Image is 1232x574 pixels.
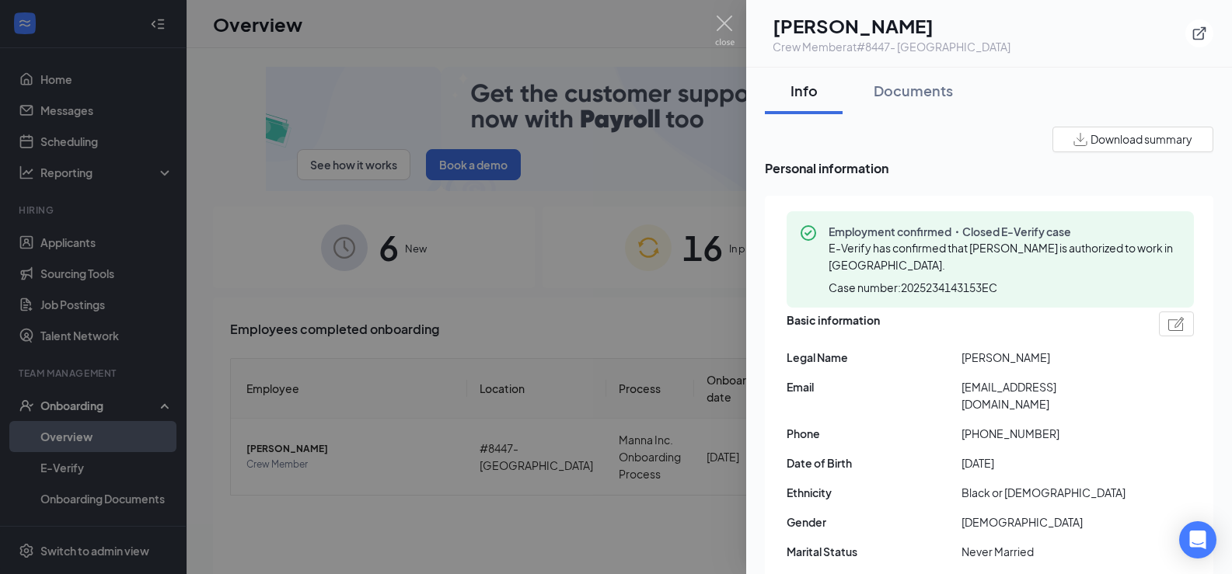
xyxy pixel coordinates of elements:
[874,81,953,100] div: Documents
[765,158,1213,178] span: Personal information
[787,543,962,560] span: Marital Status
[962,378,1136,412] span: [EMAIL_ADDRESS][DOMAIN_NAME]
[787,378,962,395] span: Email
[799,224,818,242] svg: CheckmarkCircle
[787,513,962,531] span: Gender
[962,543,1136,560] span: Never Married
[1179,521,1216,558] div: Open Intercom Messenger
[787,484,962,501] span: Ethnicity
[780,81,827,100] div: Info
[962,425,1136,442] span: [PHONE_NUMBER]
[773,12,1010,39] h1: [PERSON_NAME]
[962,454,1136,471] span: [DATE]
[787,454,962,471] span: Date of Birth
[1091,131,1192,148] span: Download summary
[787,425,962,442] span: Phone
[962,513,1136,531] span: [DEMOGRAPHIC_DATA]
[1192,26,1207,41] svg: ExternalLink
[962,484,1136,501] span: Black or [DEMOGRAPHIC_DATA]
[962,349,1136,366] span: [PERSON_NAME]
[1052,127,1213,152] button: Download summary
[829,241,1173,272] span: E-Verify has confirmed that [PERSON_NAME] is authorized to work in [GEOGRAPHIC_DATA].
[773,39,1010,54] div: Crew Member at #8447- [GEOGRAPHIC_DATA]
[829,280,997,295] span: Case number: 2025234143153EC
[829,224,1181,239] span: Employment confirmed・Closed E-Verify case
[787,349,962,366] span: Legal Name
[787,311,880,336] span: Basic information
[1185,19,1213,47] button: ExternalLink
